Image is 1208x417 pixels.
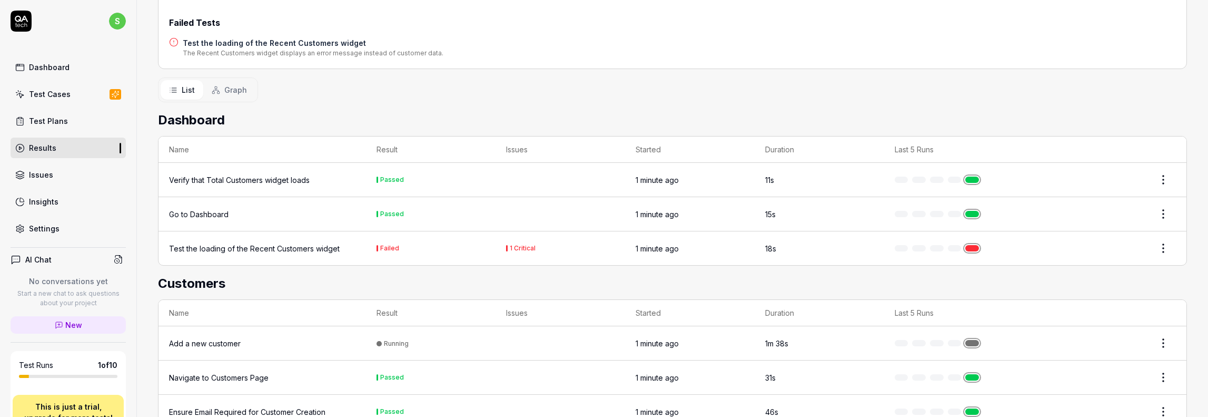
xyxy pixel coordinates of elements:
[11,316,126,334] a: New
[636,339,679,348] time: 1 minute ago
[169,209,229,220] div: Go to Dashboard
[183,49,443,58] div: The Recent Customers widget displays an error message instead of customer data.
[19,361,53,370] h5: Test Runs
[29,169,53,180] div: Issues
[109,13,126,30] span: s
[11,111,126,131] a: Test Plans
[203,80,255,100] button: Graph
[765,339,788,348] time: 1m 38s
[29,89,71,100] div: Test Cases
[884,137,1057,163] th: Last 5 Runs
[366,300,496,326] th: Result
[384,340,409,347] div: Running
[380,177,404,183] div: Passed
[169,16,1176,29] div: Failed Tests
[182,84,195,95] span: List
[169,174,310,186] div: Verify that Total Customers widget loads
[169,372,269,383] div: Navigate to Customers Page
[224,84,247,95] span: Graph
[169,372,355,383] a: Navigate to Customers Page
[765,408,778,416] time: 46s
[65,319,82,331] span: New
[510,245,536,251] div: 1 Critical
[11,289,126,308] p: Start a new chat to ask questions about your project
[29,62,70,73] div: Dashboard
[11,218,126,239] a: Settings
[11,138,126,158] a: Results
[158,274,1187,293] h2: Customers
[496,300,625,326] th: Issues
[25,254,52,265] h4: AI Chat
[755,300,884,326] th: Duration
[765,373,776,382] time: 31s
[625,300,755,326] th: Started
[636,408,679,416] time: 1 minute ago
[11,164,126,185] a: Issues
[161,80,203,100] button: List
[29,223,60,234] div: Settings
[158,111,1187,130] h2: Dashboard
[29,196,58,207] div: Insights
[29,115,68,127] div: Test Plans
[884,300,1057,326] th: Last 5 Runs
[169,243,340,254] div: Test the loading of the Recent Customers widget
[169,338,355,349] a: Add a new customer
[11,57,126,77] a: Dashboard
[98,360,117,371] span: 1 of 10
[169,209,355,220] a: Go to Dashboard
[765,244,776,253] time: 18s
[380,409,404,415] div: Passed
[169,338,241,349] div: Add a new customer
[159,137,366,163] th: Name
[765,210,776,219] time: 15s
[11,84,126,104] a: Test Cases
[496,137,625,163] th: Issues
[380,211,404,217] div: Passed
[183,37,443,49] a: Test the loading of the Recent Customers widget
[765,176,774,185] time: 11s
[636,244,679,253] time: 1 minute ago
[377,243,399,254] button: Failed
[11,191,126,212] a: Insights
[380,374,404,381] div: Passed
[11,276,126,287] p: No conversations yet
[380,245,399,251] div: Failed
[636,373,679,382] time: 1 minute ago
[169,174,355,186] a: Verify that Total Customers widget loads
[29,142,56,153] div: Results
[366,137,496,163] th: Result
[159,300,366,326] th: Name
[636,176,679,185] time: 1 minute ago
[109,11,126,32] button: s
[755,137,884,163] th: Duration
[169,243,355,254] a: Test the loading of the Recent Customers widget
[636,210,679,219] time: 1 minute ago
[625,137,755,163] th: Started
